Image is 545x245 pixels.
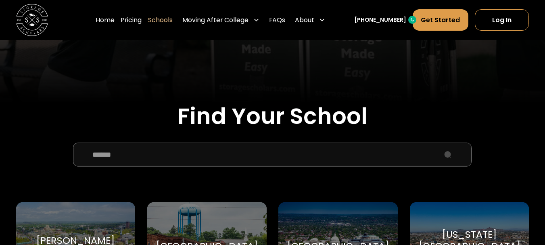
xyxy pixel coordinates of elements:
a: [PHONE_NUMBER] [354,16,406,24]
a: Log In [475,9,529,31]
a: Pricing [121,9,142,31]
div: Moving After College [179,9,263,31]
a: Get Started [413,9,469,31]
img: Storage Scholars main logo [16,4,48,36]
h2: Find Your School [16,103,529,130]
a: Home [96,9,115,31]
div: About [292,9,328,31]
div: About [295,15,314,25]
a: Schools [148,9,173,31]
div: Moving After College [182,15,248,25]
a: FAQs [269,9,285,31]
